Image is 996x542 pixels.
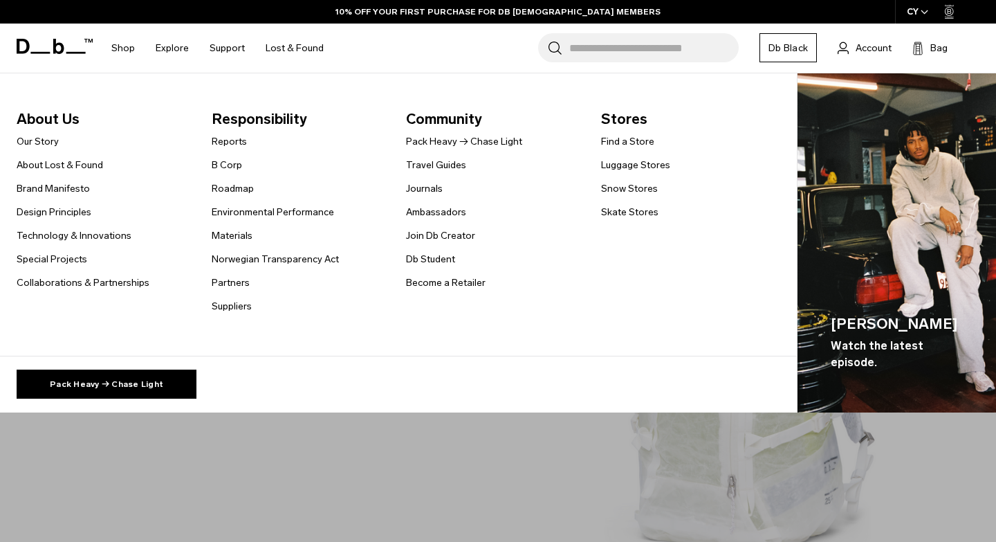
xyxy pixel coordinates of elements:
[601,158,670,172] a: Luggage Stores
[406,252,455,267] a: Db Student
[406,228,475,243] a: Join Db Creator
[406,275,486,290] a: Become a Retailer
[831,338,963,371] span: Watch the latest episode.
[212,158,242,172] a: B Corp
[17,370,196,399] a: Pack Heavy → Chase Light
[17,181,90,196] a: Brand Manifesto
[406,181,443,196] a: Journals
[212,275,250,290] a: Partners
[210,24,245,73] a: Support
[797,73,996,413] a: [PERSON_NAME] Watch the latest episode. Db
[930,41,948,55] span: Bag
[266,24,324,73] a: Lost & Found
[601,181,658,196] a: Snow Stores
[212,108,385,130] span: Responsibility
[212,181,254,196] a: Roadmap
[212,299,252,314] a: Suppliers
[17,275,149,290] a: Collaborations & Partnerships
[17,108,190,130] span: About Us
[406,108,579,130] span: Community
[156,24,189,73] a: Explore
[111,24,135,73] a: Shop
[601,205,658,219] a: Skate Stores
[601,134,654,149] a: Find a Store
[17,252,87,267] a: Special Projects
[101,24,334,73] nav: Main Navigation
[212,228,252,243] a: Materials
[797,73,996,413] img: Db
[831,313,963,335] span: [PERSON_NAME]
[406,158,466,172] a: Travel Guides
[17,205,91,219] a: Design Principles
[212,205,334,219] a: Environmental Performance
[406,205,466,219] a: Ambassadors
[17,134,59,149] a: Our Story
[406,134,522,149] a: Pack Heavy → Chase Light
[912,39,948,56] button: Bag
[212,134,247,149] a: Reports
[601,108,774,130] span: Stores
[335,6,661,18] a: 10% OFF YOUR FIRST PURCHASE FOR DB [DEMOGRAPHIC_DATA] MEMBERS
[17,158,103,172] a: About Lost & Found
[17,228,131,243] a: Technology & Innovations
[212,252,339,267] a: Norwegian Transparency Act
[759,33,817,62] a: Db Black
[838,39,892,56] a: Account
[856,41,892,55] span: Account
